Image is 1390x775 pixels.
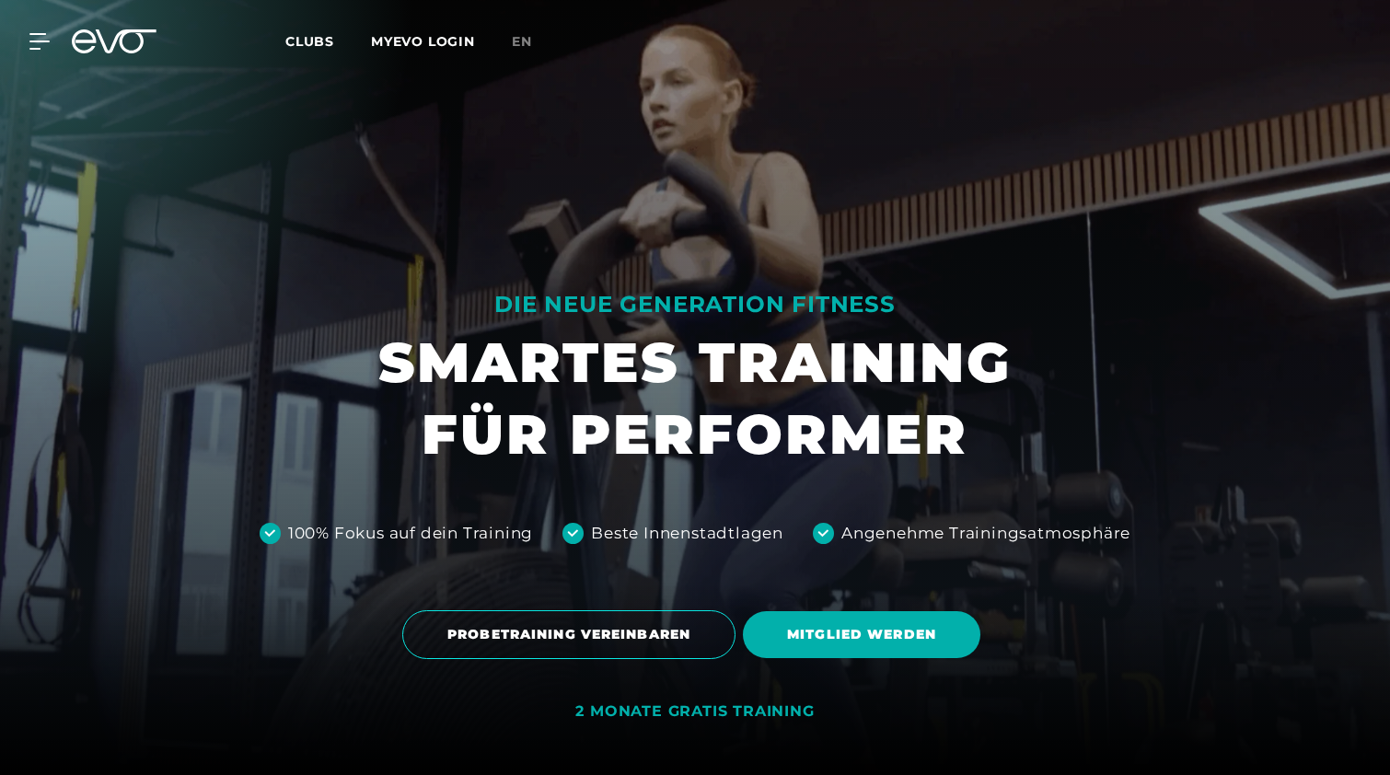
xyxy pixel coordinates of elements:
span: MITGLIED WERDEN [787,625,936,644]
span: Clubs [285,33,334,50]
div: 100% Fokus auf dein Training [288,522,533,546]
span: en [512,33,532,50]
a: MITGLIED WERDEN [743,597,988,672]
a: PROBETRAINING VEREINBAREN [402,596,743,673]
div: 2 MONATE GRATIS TRAINING [575,702,814,722]
span: PROBETRAINING VEREINBAREN [447,625,690,644]
h1: SMARTES TRAINING FÜR PERFORMER [378,327,1012,470]
a: en [512,31,554,52]
div: Angenehme Trainingsatmosphäre [841,522,1130,546]
a: MYEVO LOGIN [371,33,475,50]
div: DIE NEUE GENERATION FITNESS [378,290,1012,319]
div: Beste Innenstadtlagen [591,522,783,546]
a: Clubs [285,32,371,50]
